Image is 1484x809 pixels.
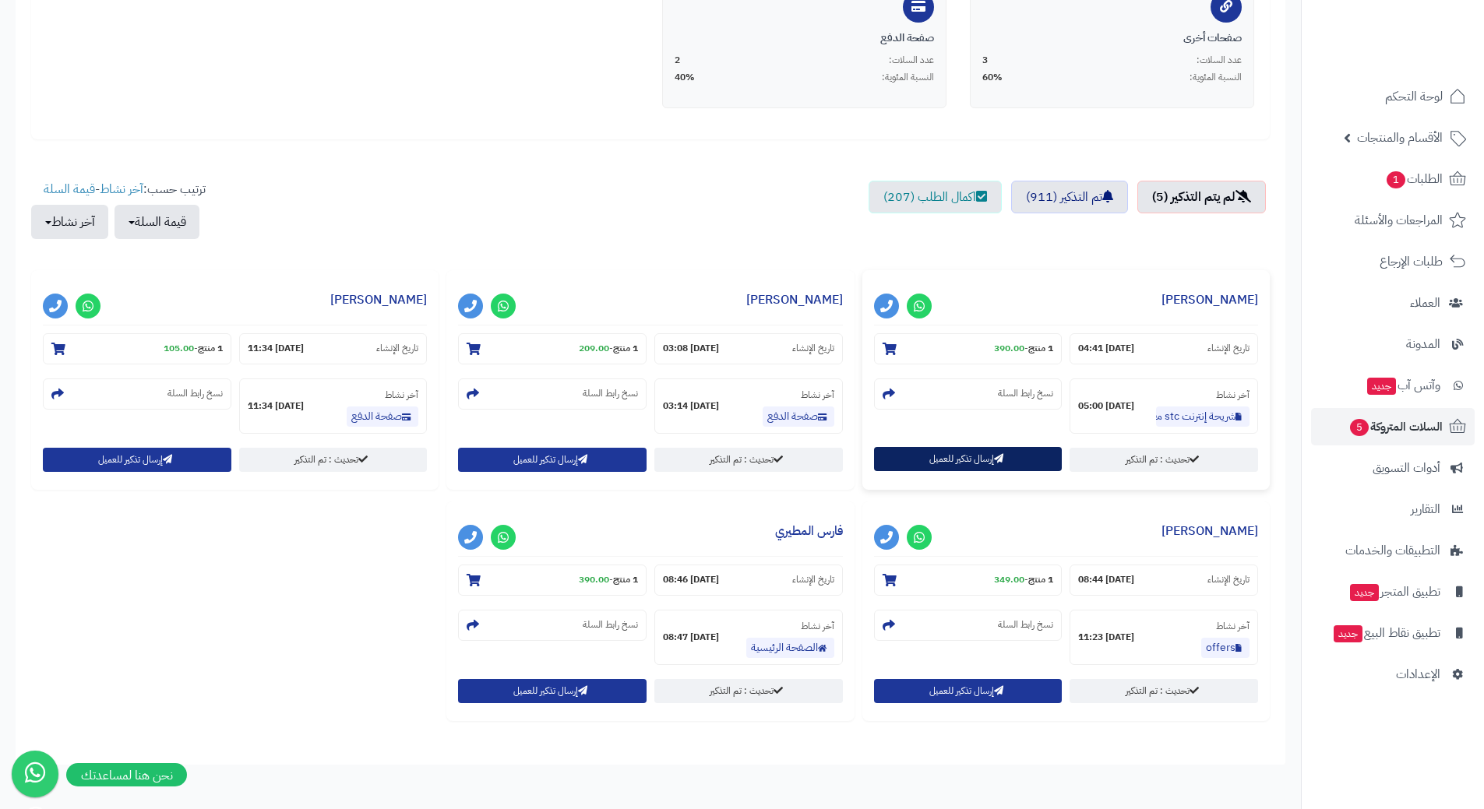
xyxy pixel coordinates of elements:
[994,342,1053,355] small: -
[663,342,719,355] strong: [DATE] 03:08
[1137,181,1266,213] a: لم يتم التذكير (5)
[1311,325,1475,363] a: المدونة
[579,342,638,355] small: -
[1207,342,1250,355] small: تاريخ الإنشاء
[982,54,988,67] span: 3
[763,406,834,427] a: صفحة الدفع
[385,388,418,402] small: آخر نشاط
[1078,399,1134,413] strong: [DATE] 05:00
[1348,581,1440,603] span: تطبيق المتجر
[458,378,647,410] section: نسخ رابط السلة
[1311,408,1475,445] a: السلات المتروكة5
[43,448,231,472] button: إرسال تذكير للعميل
[1355,209,1443,231] span: المراجعات والأسئلة
[1387,171,1405,188] span: 1
[1396,663,1440,685] span: الإعدادات
[164,342,223,355] small: -
[1366,375,1440,396] span: وآتس آب
[458,679,647,703] button: إرسال تذكير للعميل
[1078,342,1134,355] strong: [DATE] 04:41
[675,71,695,84] span: 40%
[882,71,934,84] span: النسبة المئوية:
[1216,619,1250,633] small: آخر نشاط
[1357,127,1443,149] span: الأقسام والمنتجات
[675,30,934,46] div: صفحة الدفع
[982,30,1242,46] div: صفحات أخرى
[579,573,638,586] small: -
[100,180,143,199] a: آخر نشاط
[654,448,843,472] a: تحديث : تم التذكير
[1190,71,1242,84] span: النسبة المئوية:
[663,573,719,586] strong: [DATE] 08:46
[998,387,1053,400] small: نسخ رابط السلة
[982,71,1003,84] span: 60%
[889,54,934,67] span: عدد السلات:
[654,679,843,703] a: تحديث : تم التذكير
[248,399,304,413] strong: [DATE] 11:34
[874,378,1063,410] section: نسخ رابط السلة
[167,387,223,400] small: نسخ رابط السلة
[792,573,834,586] small: تاريخ الإنشاء
[874,679,1063,703] button: إرسال تذكير للعميل
[458,333,647,364] section: 1 منتج-209.00
[1311,284,1475,322] a: العملاء
[1197,54,1242,67] span: عدد السلات:
[458,448,647,472] button: إرسال تذكير للعميل
[583,618,638,631] small: نسخ رابط السلة
[458,565,647,596] section: 1 منتج-390.00
[1201,638,1250,658] a: offers
[775,522,843,540] a: فارس المطيري
[801,388,834,402] small: آخر نشاط
[1348,416,1443,438] span: السلات المتروكة
[239,448,428,472] a: تحديث : تم التذكير
[1345,540,1440,561] span: التطبيقات والخدمات
[874,333,1063,364] section: 1 منتج-390.00
[31,205,108,239] button: آخر نشاط
[1332,622,1440,644] span: تطبيق نقاط البيع
[1311,449,1475,487] a: أدوات التسويق
[1334,625,1362,642] span: جديد
[663,631,719,644] strong: [DATE] 08:47
[164,341,194,355] strong: 105.00
[663,399,719,413] strong: [DATE] 03:14
[1070,679,1258,703] a: تحديث : تم التذكير
[43,333,231,364] section: 1 منتج-105.00
[1350,584,1379,601] span: جديد
[994,341,1024,355] strong: 390.00
[44,180,95,199] a: قيمة السلة
[1311,532,1475,569] a: التطبيقات والخدمات
[1311,160,1475,198] a: الطلبات1
[1311,573,1475,610] a: تطبيق المتجرجديد
[613,572,638,586] strong: 1 منتج
[1311,614,1475,652] a: تطبيق نقاط البيعجديد
[874,610,1063,641] section: نسخ رابط السلة
[248,342,304,355] strong: [DATE] 11:34
[675,54,680,67] span: 2
[1028,572,1053,586] strong: 1 منتج
[1078,573,1134,586] strong: [DATE] 08:44
[746,290,843,309] a: [PERSON_NAME]
[1385,86,1443,107] span: لوحة التحكم
[31,181,206,239] ul: ترتيب حسب: -
[1411,498,1440,520] span: التقارير
[1078,631,1134,644] strong: [DATE] 11:23
[613,341,638,355] strong: 1 منتج
[330,290,427,309] a: [PERSON_NAME]
[1410,292,1440,314] span: العملاء
[1311,78,1475,115] a: لوحة التحكم
[1311,202,1475,239] a: المراجعات والأسئلة
[1156,406,1250,427] a: شريحة إنترنت stc مفتوح التحميل مدة 3 شهور
[994,573,1053,586] small: -
[998,618,1053,631] small: نسخ رابط السلة
[1367,378,1396,395] span: جديد
[115,205,199,239] button: قيمة السلة
[1311,491,1475,528] a: التقارير
[874,447,1063,471] button: إرسال تذكير للعميل
[1028,341,1053,355] strong: 1 منتج
[874,565,1063,596] section: 1 منتج-349.00
[1216,388,1250,402] small: آخر نشاط
[43,378,231,410] section: نسخ رابط السلة
[792,342,834,355] small: تاريخ الإنشاء
[1406,333,1440,355] span: المدونة
[458,610,647,641] section: نسخ رابط السلة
